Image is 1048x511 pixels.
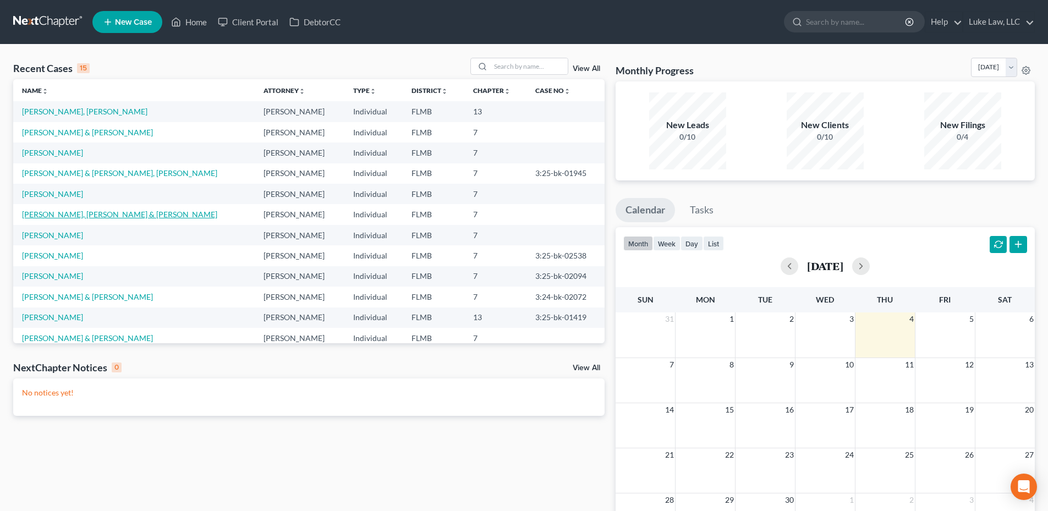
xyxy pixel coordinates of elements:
span: 4 [908,312,915,326]
td: Individual [344,163,403,184]
td: 7 [464,184,527,204]
td: Individual [344,142,403,163]
td: Individual [344,101,403,122]
span: Tue [758,295,772,304]
button: month [623,236,653,251]
span: Sat [998,295,1012,304]
a: Districtunfold_more [411,86,448,95]
td: FLMB [403,328,464,348]
span: 29 [724,493,735,507]
td: [PERSON_NAME] [255,287,344,307]
span: 14 [664,403,675,416]
td: Individual [344,204,403,224]
span: 25 [904,448,915,461]
span: 3 [848,312,855,326]
span: 21 [664,448,675,461]
div: Open Intercom Messenger [1011,474,1037,500]
i: unfold_more [564,88,570,95]
p: No notices yet! [22,387,596,398]
a: [PERSON_NAME] [22,251,83,260]
a: Help [925,12,962,32]
td: 3:25-bk-01419 [526,307,605,328]
td: [PERSON_NAME] [255,163,344,184]
a: DebtorCC [284,12,346,32]
a: [PERSON_NAME] [22,312,83,322]
span: 8 [728,358,735,371]
div: New Filings [924,119,1001,131]
td: FLMB [403,266,464,287]
button: week [653,236,681,251]
span: Sun [638,295,654,304]
td: FLMB [403,245,464,266]
td: FLMB [403,101,464,122]
a: [PERSON_NAME] [22,230,83,240]
td: Individual [344,307,403,328]
span: 13 [1024,358,1035,371]
td: 7 [464,142,527,163]
span: 6 [1028,312,1035,326]
span: 30 [784,493,795,507]
h2: [DATE] [807,260,843,272]
a: Tasks [680,198,723,222]
i: unfold_more [441,88,448,95]
div: 0 [112,362,122,372]
td: 3:25-bk-02094 [526,266,605,287]
a: Case Nounfold_more [535,86,570,95]
td: 3:25-bk-01945 [526,163,605,184]
td: Individual [344,225,403,245]
td: 13 [464,307,527,328]
td: Individual [344,122,403,142]
span: 1 [848,493,855,507]
td: [PERSON_NAME] [255,225,344,245]
td: [PERSON_NAME] [255,245,344,266]
span: 27 [1024,448,1035,461]
a: [PERSON_NAME] [22,271,83,281]
a: [PERSON_NAME] [22,189,83,199]
span: Wed [816,295,834,304]
span: 23 [784,448,795,461]
span: 26 [964,448,975,461]
a: Home [166,12,212,32]
div: NextChapter Notices [13,361,122,374]
span: 22 [724,448,735,461]
a: Chapterunfold_more [473,86,511,95]
div: 0/4 [924,131,1001,142]
td: 7 [464,225,527,245]
td: [PERSON_NAME] [255,184,344,204]
td: FLMB [403,307,464,328]
span: 12 [964,358,975,371]
td: FLMB [403,142,464,163]
span: 7 [668,358,675,371]
a: [PERSON_NAME], [PERSON_NAME] & [PERSON_NAME] [22,210,217,219]
a: Nameunfold_more [22,86,48,95]
a: [PERSON_NAME] & [PERSON_NAME] [22,333,153,343]
td: 7 [464,122,527,142]
h3: Monthly Progress [616,64,694,77]
span: 3 [968,493,975,507]
span: 24 [844,448,855,461]
div: 0/10 [787,131,864,142]
span: 11 [904,358,915,371]
a: Typeunfold_more [353,86,376,95]
span: 15 [724,403,735,416]
td: [PERSON_NAME] [255,101,344,122]
td: 7 [464,163,527,184]
td: 3:25-bk-02538 [526,245,605,266]
td: 7 [464,245,527,266]
td: FLMB [403,122,464,142]
div: 0/10 [649,131,726,142]
i: unfold_more [299,88,305,95]
td: 13 [464,101,527,122]
td: 7 [464,266,527,287]
span: 20 [1024,403,1035,416]
td: FLMB [403,287,464,307]
span: Thu [877,295,893,304]
div: 15 [77,63,90,73]
td: Individual [344,328,403,348]
td: FLMB [403,204,464,224]
input: Search by name... [806,12,907,32]
i: unfold_more [504,88,511,95]
td: 3:24-bk-02072 [526,287,605,307]
td: [PERSON_NAME] [255,328,344,348]
td: 7 [464,204,527,224]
